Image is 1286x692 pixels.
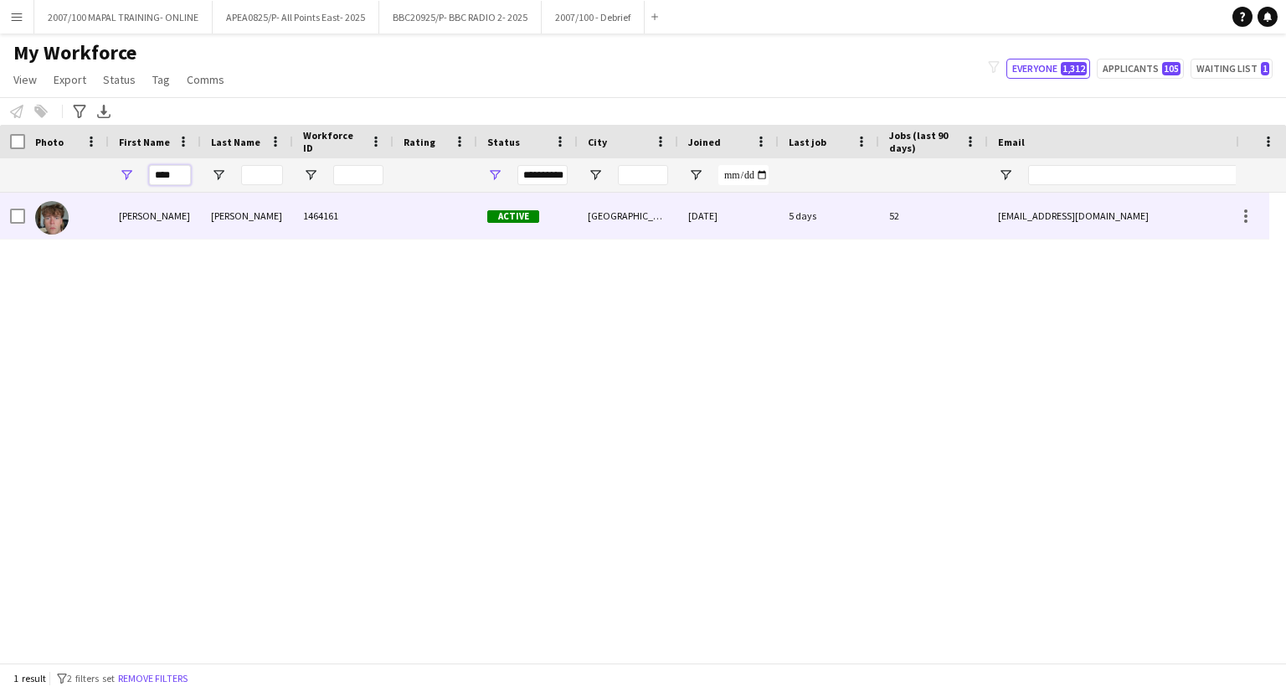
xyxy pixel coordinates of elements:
[618,165,668,185] input: City Filter Input
[379,1,542,34] button: BBC20925/P- BBC RADIO 2- 2025
[879,193,988,239] div: 52
[333,165,383,185] input: Workforce ID Filter Input
[487,136,520,148] span: Status
[47,69,93,90] a: Export
[578,193,678,239] div: [GEOGRAPHIC_DATA]
[119,168,134,183] button: Open Filter Menu
[34,1,213,34] button: 2007/100 MAPAL TRAINING- ONLINE
[293,193,394,239] div: 1464161
[69,101,90,121] app-action-btn: Advanced filters
[115,669,191,688] button: Remove filters
[180,69,231,90] a: Comms
[789,136,826,148] span: Last job
[96,69,142,90] a: Status
[119,136,170,148] span: First Name
[487,210,539,223] span: Active
[35,136,64,148] span: Photo
[35,201,69,235] img: Jude Hughes
[149,165,191,185] input: First Name Filter Input
[152,72,170,87] span: Tag
[187,72,224,87] span: Comms
[67,672,115,684] span: 2 filters set
[404,136,435,148] span: Rating
[109,193,201,239] div: [PERSON_NAME]
[1162,62,1181,75] span: 105
[303,129,363,154] span: Workforce ID
[1097,59,1184,79] button: Applicants105
[998,136,1025,148] span: Email
[1191,59,1273,79] button: Waiting list1
[688,168,703,183] button: Open Filter Menu
[241,165,283,185] input: Last Name Filter Input
[211,136,260,148] span: Last Name
[146,69,177,90] a: Tag
[998,168,1013,183] button: Open Filter Menu
[487,168,502,183] button: Open Filter Menu
[13,72,37,87] span: View
[542,1,645,34] button: 2007/100 - Debrief
[1061,62,1087,75] span: 1,312
[889,129,958,154] span: Jobs (last 90 days)
[588,168,603,183] button: Open Filter Menu
[201,193,293,239] div: [PERSON_NAME]
[1261,62,1269,75] span: 1
[303,168,318,183] button: Open Filter Menu
[779,193,879,239] div: 5 days
[588,136,607,148] span: City
[211,168,226,183] button: Open Filter Menu
[213,1,379,34] button: APEA0825/P- All Points East- 2025
[1006,59,1090,79] button: Everyone1,312
[103,72,136,87] span: Status
[94,101,114,121] app-action-btn: Export XLSX
[7,69,44,90] a: View
[688,136,721,148] span: Joined
[718,165,769,185] input: Joined Filter Input
[54,72,86,87] span: Export
[678,193,779,239] div: [DATE]
[13,40,136,65] span: My Workforce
